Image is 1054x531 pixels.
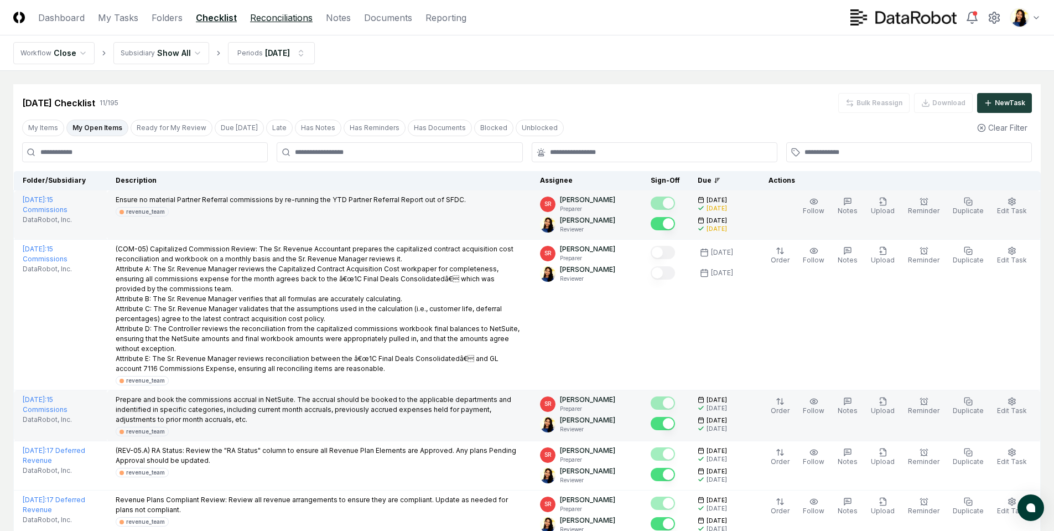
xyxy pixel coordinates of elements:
span: Reminder [908,457,939,466]
span: Notes [838,507,858,515]
span: DataRobot, Inc. [23,515,72,525]
span: Follow [803,256,824,264]
span: SR [544,200,552,208]
img: ACg8ocKO-3G6UtcSn9a5p2PdI879Oh_tobqT7vJnb_FmuK1XD8isku4=s96-c [540,266,555,282]
span: Edit Task [997,406,1027,415]
button: Duplicate [951,395,986,418]
button: Periods[DATE] [228,42,315,64]
div: revenue_team [126,518,165,526]
button: Mark complete [651,396,675,410]
button: Edit Task [995,395,1029,418]
button: Upload [869,195,897,218]
div: revenue_team [126,468,165,477]
button: Follow [801,495,827,518]
span: Duplicate [953,507,984,515]
span: SR [544,400,552,408]
span: DataRobot, Inc. [23,215,72,225]
p: [PERSON_NAME] [560,195,615,205]
span: DataRobot, Inc. [23,415,72,425]
span: DataRobot, Inc. [23,264,72,274]
button: Notes [835,244,860,267]
p: Reviewer [560,425,615,434]
div: New Task [995,98,1025,108]
span: Reminder [908,507,939,515]
a: [DATE]:15 Commissions [23,195,68,214]
button: Ready for My Review [131,120,212,136]
button: Notes [835,446,860,469]
button: Edit Task [995,495,1029,518]
div: Subsidiary [121,48,155,58]
a: [DATE]:17 Deferred Revenue [23,496,85,514]
span: Edit Task [997,207,1027,215]
span: Order [771,256,790,264]
p: [PERSON_NAME] [560,446,615,456]
img: ACg8ocKO-3G6UtcSn9a5p2PdI879Oh_tobqT7vJnb_FmuK1XD8isku4=s96-c [540,468,555,483]
p: Revenue Plans Compliant Review: Review all revenue arrangements to ensure they are compliant. Upd... [116,495,522,515]
div: [DATE] [707,504,727,513]
button: Duplicate [951,446,986,469]
p: [PERSON_NAME] [560,395,615,405]
div: [DATE] [707,476,727,484]
p: Preparer [560,456,615,464]
div: 11 / 195 [100,98,118,108]
div: revenue_team [126,208,165,216]
div: Periods [237,48,263,58]
button: Upload [869,395,897,418]
a: Documents [364,11,412,24]
div: revenue_team [126,377,165,385]
button: Order [769,395,792,418]
th: Folder/Subsidiary [14,171,107,190]
button: My Open Items [66,120,128,136]
th: Sign-Off [642,171,689,190]
img: DataRobot logo [850,9,957,25]
span: Reminder [908,406,939,415]
span: Upload [871,406,895,415]
span: [DATE] [707,517,727,525]
span: [DATE] [707,196,727,204]
a: Checklist [196,11,237,24]
span: [DATE] [707,216,727,225]
span: DataRobot, Inc. [23,466,72,476]
span: Follow [803,406,824,415]
span: Reminder [908,207,939,215]
img: ACg8ocKO-3G6UtcSn9a5p2PdI879Oh_tobqT7vJnb_FmuK1XD8isku4=s96-c [540,417,555,432]
span: Notes [838,457,858,466]
div: [DATE] [265,47,290,59]
p: Ensure no material Partner Referral commissions by re-running the YTD Partner Referral Report out... [116,195,466,205]
p: [PERSON_NAME] [560,415,615,425]
span: Order [771,406,790,415]
span: Reminder [908,256,939,264]
a: [DATE]:15 Commissions [23,245,68,263]
button: Duplicate [951,495,986,518]
button: Reminder [906,244,942,267]
p: [PERSON_NAME] [560,215,615,225]
button: Upload [869,495,897,518]
button: Has Notes [295,120,341,136]
button: Mark complete [651,417,675,430]
div: Due [698,176,742,185]
button: Due Today [215,120,264,136]
div: [DATE] Checklist [22,96,95,110]
button: Unblocked [516,120,564,136]
span: [DATE] [707,467,727,476]
button: Edit Task [995,195,1029,218]
p: Reviewer [560,275,615,283]
p: (COM-05) Capitalized Commission Review: The Sr. Revenue Accountant prepares the capitalized contr... [116,244,522,374]
button: Mark complete [651,246,675,259]
nav: breadcrumb [13,42,315,64]
th: Description [107,171,531,190]
button: Mark complete [651,266,675,280]
span: Duplicate [953,207,984,215]
span: Notes [838,256,858,264]
button: Follow [801,395,827,418]
button: Mark complete [651,497,675,510]
span: Follow [803,507,824,515]
p: [PERSON_NAME] [560,265,615,275]
p: (REV-05.A) RA Status: Review the "RA Status" column to ensure all Revenue Plan Elements are Appro... [116,446,522,466]
button: Reminder [906,495,942,518]
img: Logo [13,12,25,23]
p: [PERSON_NAME] [560,244,615,254]
div: revenue_team [126,427,165,436]
span: Notes [838,406,858,415]
button: Duplicate [951,195,986,218]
